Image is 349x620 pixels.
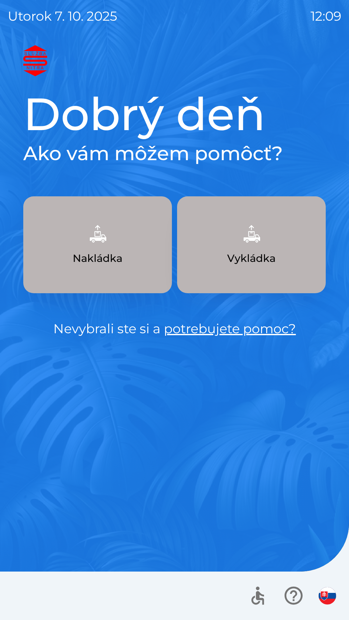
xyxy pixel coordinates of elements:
p: utorok 7. 10. 2025 [8,6,117,26]
button: Vykládka [177,196,326,293]
p: 12:09 [311,6,341,26]
img: Logo [23,45,326,76]
p: Vykládka [227,251,276,266]
img: 6e47bb1a-0e3d-42fb-b293-4c1d94981b35.png [237,220,266,248]
p: Nakládka [73,251,122,266]
img: 9957f61b-5a77-4cda-b04a-829d24c9f37e.png [83,220,112,248]
a: potrebujete pomoc? [164,321,296,336]
button: Nakládka [23,196,172,293]
h2: Ako vám môžem pomôcť? [23,141,326,165]
p: Nevybrali ste si a [23,319,326,338]
h1: Dobrý deň [23,87,326,141]
img: sk flag [319,587,336,604]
